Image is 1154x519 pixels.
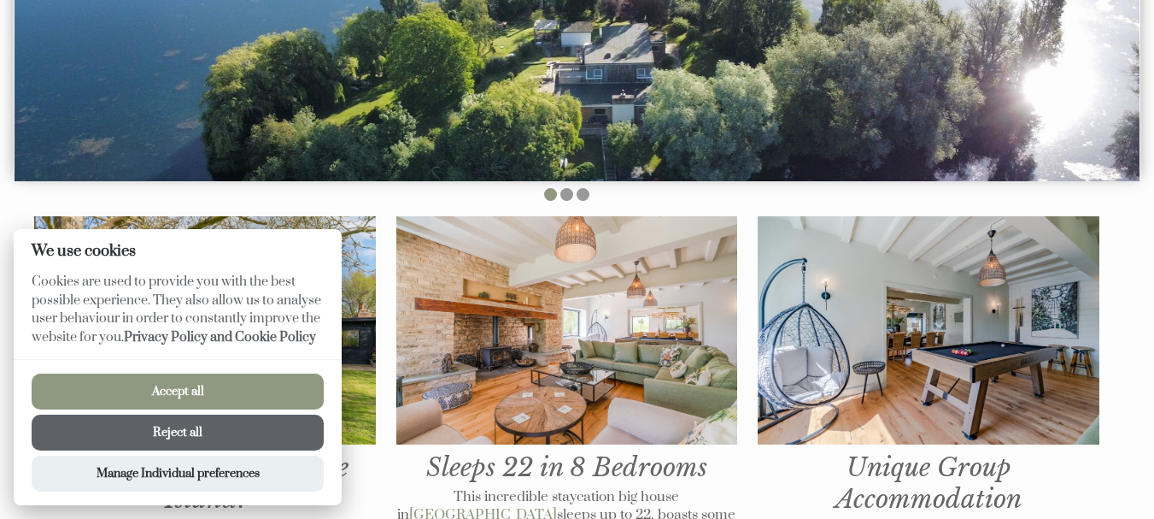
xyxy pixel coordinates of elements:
h1: House on its own Private Island! [34,216,376,515]
img: Games room at The Island in Oxfordshire [758,216,1099,445]
button: Reject all [32,415,324,451]
h2: We use cookies [14,243,342,259]
img: Living room at The Island in Oxfordshire [396,216,738,445]
p: Cookies are used to provide you with the best possible experience. They also allow us to analyse ... [14,273,342,359]
a: Privacy Policy and Cookie Policy [124,329,316,345]
img: The Island in Oxfordshire [34,216,376,445]
button: Accept all [32,374,324,410]
button: Manage Individual preferences [32,456,324,492]
h1: Sleeps 22 in 8 Bedrooms [396,216,738,483]
h1: Unique Group Accommodation [758,216,1099,515]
